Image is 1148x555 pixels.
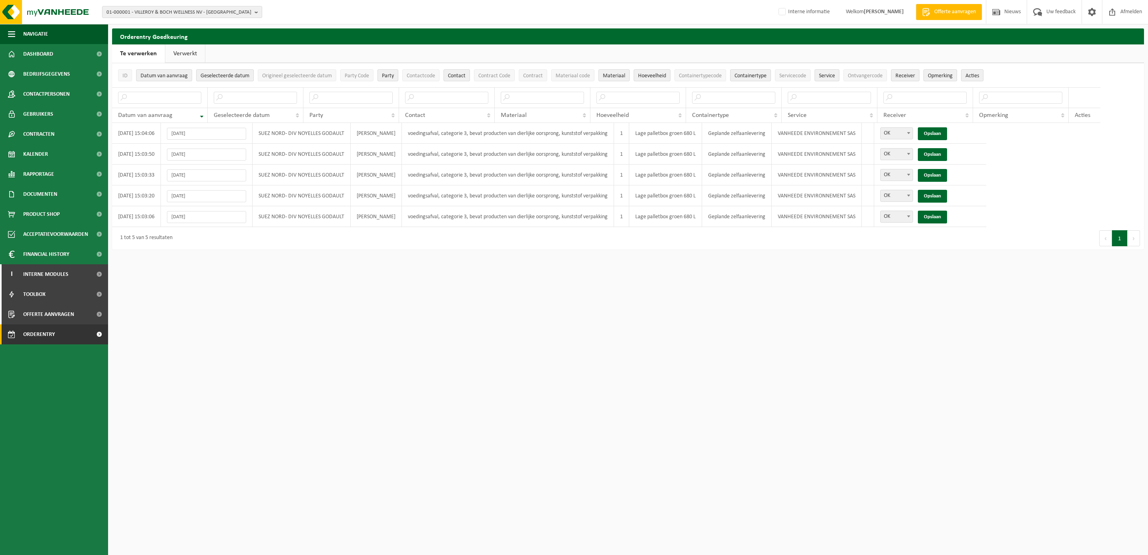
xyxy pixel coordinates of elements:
button: 1 [1112,230,1128,246]
td: Geplande zelfaanlevering [702,185,772,206]
span: Materiaal [501,112,527,119]
td: 1 [614,165,629,185]
button: OpmerkingOpmerking: Activate to sort [923,69,957,81]
span: Containertype [692,112,729,119]
td: [PERSON_NAME] [351,123,402,144]
span: OK [881,211,913,222]
td: SUEZ NORD- DIV NOYELLES GODAULT [253,185,351,206]
span: Datum van aanvraag [140,73,188,79]
button: Origineel geselecteerde datumOrigineel geselecteerde datum: Activate to sort [258,69,336,81]
span: Materiaal code [556,73,590,79]
span: Hoeveelheid [596,112,629,119]
span: Offerte aanvragen [932,8,978,16]
td: [DATE] 15:03:06 [112,206,161,227]
button: OntvangercodeOntvangercode: Activate to sort [843,69,887,81]
span: Party [309,112,323,119]
td: SUEZ NORD- DIV NOYELLES GODAULT [253,206,351,227]
button: ServiceService: Activate to sort [815,69,839,81]
span: Contactpersonen [23,84,70,104]
span: Orderentry Goedkeuring [23,324,90,344]
td: [PERSON_NAME] [351,144,402,165]
a: Opslaan [918,148,947,161]
span: Datum van aanvraag [118,112,173,119]
div: 1 tot 5 van 5 resultaten [116,231,173,245]
td: voedingsafval, categorie 3, bevat producten van dierlijke oorsprong, kunststof verpakking [402,165,614,185]
td: VANHEEDE ENVIRONNEMENT SAS [772,165,862,185]
a: Offerte aanvragen [916,4,982,20]
span: OK [880,127,913,139]
span: Interne modules [23,264,68,284]
button: Geselecteerde datumGeselecteerde datum: Activate to sort [196,69,254,81]
td: VANHEEDE ENVIRONNEMENT SAS [772,185,862,206]
button: ContainertypecodeContainertypecode: Activate to sort [674,69,726,81]
td: 1 [614,144,629,165]
span: Receiver [895,73,915,79]
td: [PERSON_NAME] [351,165,402,185]
td: [DATE] 15:04:06 [112,123,161,144]
td: 1 [614,206,629,227]
a: Verwerkt [165,44,205,63]
span: Acties [965,73,979,79]
button: ContactContact: Activate to sort [444,69,470,81]
td: Lage palletbox groen 680 L [629,165,702,185]
td: SUEZ NORD- DIV NOYELLES GODAULT [253,123,351,144]
td: VANHEEDE ENVIRONNEMENT SAS [772,144,862,165]
td: Lage palletbox groen 680 L [629,206,702,227]
span: OK [881,169,913,181]
td: 1 [614,123,629,144]
span: Navigatie [23,24,48,44]
span: Party Code [345,73,369,79]
span: ID [122,73,128,79]
td: 1 [614,185,629,206]
span: OK [881,128,913,139]
span: Rapportage [23,164,54,184]
span: OK [881,149,913,160]
span: OK [881,190,913,201]
span: Servicecode [779,73,806,79]
button: ServicecodeServicecode: Activate to sort [775,69,811,81]
a: Opslaan [918,169,947,182]
td: voedingsafval, categorie 3, bevat producten van dierlijke oorsprong, kunststof verpakking [402,206,614,227]
td: [DATE] 15:03:20 [112,185,161,206]
button: MateriaalMateriaal: Activate to sort [598,69,630,81]
td: [PERSON_NAME] [351,185,402,206]
span: Opmerking [979,112,1008,119]
span: Bedrijfsgegevens [23,64,70,84]
span: Receiver [883,112,906,119]
td: SUEZ NORD- DIV NOYELLES GODAULT [253,165,351,185]
button: ContactcodeContactcode: Activate to sort [402,69,440,81]
span: OK [880,190,913,202]
td: SUEZ NORD- DIV NOYELLES GODAULT [253,144,351,165]
button: ReceiverReceiver: Activate to sort [891,69,919,81]
button: Next [1128,230,1140,246]
span: Origineel geselecteerde datum [262,73,332,79]
strong: [PERSON_NAME] [864,9,904,15]
td: Lage palletbox groen 680 L [629,144,702,165]
a: Opslaan [918,127,947,140]
span: Contact [405,112,425,119]
span: Service [788,112,807,119]
button: PartyParty: Activate to sort [377,69,398,81]
span: Acties [1075,112,1090,119]
span: Acceptatievoorwaarden [23,224,88,244]
td: Geplande zelfaanlevering [702,123,772,144]
span: 01-000001 - VILLEROY & BOCH WELLNESS NV - [GEOGRAPHIC_DATA] [106,6,251,18]
td: Geplande zelfaanlevering [702,206,772,227]
td: [DATE] 15:03:33 [112,165,161,185]
td: Lage palletbox groen 680 L [629,123,702,144]
span: OK [880,148,913,160]
span: Product Shop [23,204,60,224]
label: Interne informatie [777,6,830,18]
td: voedingsafval, categorie 3, bevat producten van dierlijke oorsprong, kunststof verpakking [402,185,614,206]
a: Opslaan [918,190,947,203]
span: Financial History [23,244,69,264]
span: Contract [523,73,543,79]
td: VANHEEDE ENVIRONNEMENT SAS [772,123,862,144]
span: OK [880,169,913,181]
span: Toolbox [23,284,46,304]
button: Datum van aanvraagDatum van aanvraag: Activate to remove sorting [136,69,192,81]
td: Geplande zelfaanlevering [702,165,772,185]
span: Geselecteerde datum [201,73,249,79]
span: OK [880,211,913,223]
span: Service [819,73,835,79]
